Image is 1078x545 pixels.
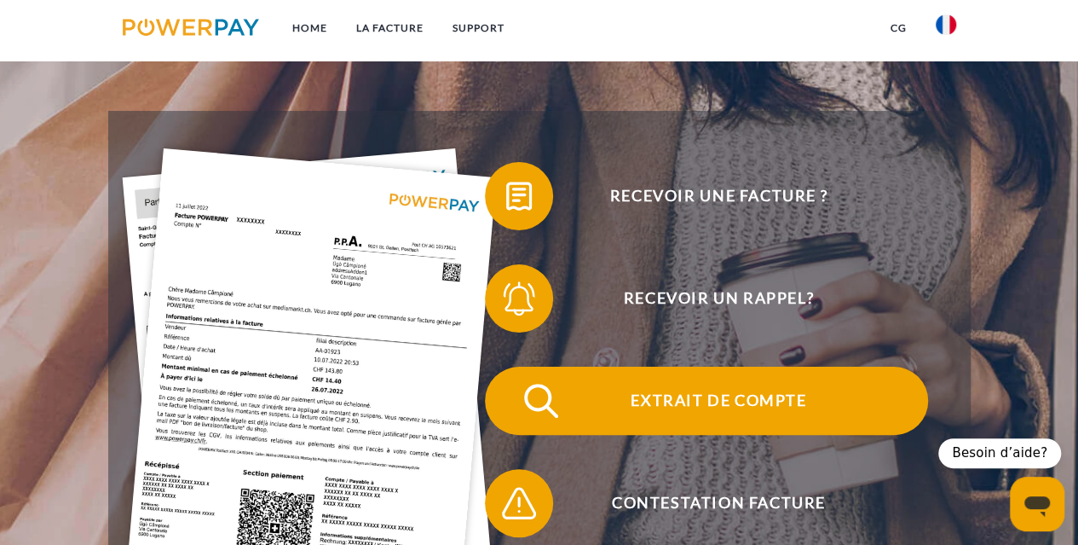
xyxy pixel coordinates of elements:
[876,13,921,43] a: CG
[277,13,341,43] a: Home
[498,277,540,320] img: qb_bell.svg
[123,19,260,36] img: logo-powerpay.svg
[485,264,928,333] button: Recevoir un rappel?
[938,438,1061,468] div: Besoin d’aide?
[485,367,928,435] button: Extrait de compte
[510,162,927,230] span: Recevoir une facture ?
[510,469,927,537] span: Contestation Facture
[936,14,956,35] img: fr
[520,380,562,422] img: qb_search.svg
[510,264,927,333] span: Recevoir un rappel?
[437,13,518,43] a: Support
[485,162,928,230] button: Recevoir une facture ?
[1010,477,1064,531] iframe: Bouton de lancement de la fenêtre de messagerie, conversation en cours
[498,482,540,525] img: qb_warning.svg
[510,367,927,435] span: Extrait de compte
[341,13,437,43] a: LA FACTURE
[485,469,928,537] button: Contestation Facture
[498,175,540,217] img: qb_bill.svg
